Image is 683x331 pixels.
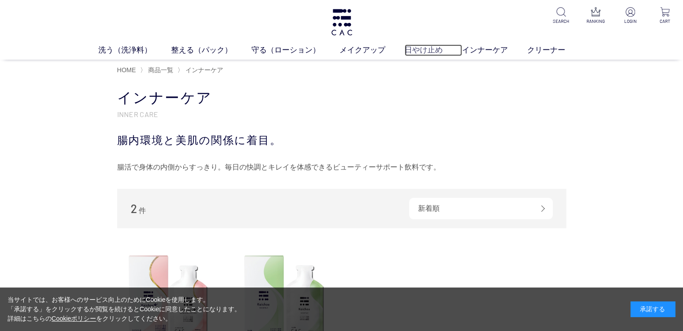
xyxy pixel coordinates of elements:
p: SEARCH [550,18,572,25]
a: 守る（ローション） [251,44,339,56]
span: 件 [139,207,146,214]
a: メイクアップ [339,44,405,56]
p: RANKING [585,18,607,25]
a: RANKING [585,7,607,25]
a: LOGIN [619,7,641,25]
div: 承諾する [630,301,675,317]
li: 〉 [177,66,225,74]
a: 商品一覧 [146,66,173,74]
a: 洗う（洗浄料） [98,44,171,56]
a: インナーケア [184,66,223,74]
div: 腸内環境と美肌の関係に着目。 [117,132,566,148]
img: logo [330,9,353,35]
span: インナーケア [185,66,223,74]
a: Cookieポリシー [52,315,97,322]
p: CART [654,18,676,25]
div: 当サイトでは、お客様へのサービス向上のためにCookieを使用します。 「承諾する」をクリックするか閲覧を続けるとCookieに同意したことになります。 詳細はこちらの をクリックしてください。 [8,295,241,323]
a: SEARCH [550,7,572,25]
p: LOGIN [619,18,641,25]
li: 〉 [140,66,176,74]
a: 整える（パック） [171,44,251,56]
a: HOME [117,66,136,74]
a: 日やけ止め [405,44,462,56]
a: インナーケア [462,44,527,56]
span: 商品一覧 [148,66,173,74]
a: クリーナー [527,44,585,56]
span: 2 [131,201,137,215]
p: INNER CARE [117,109,566,119]
div: 腸活で身体の内側からすっきり。毎日の快調とキレイを体感できるビューティーサポート飲料です。 [117,160,566,174]
h1: インナーケア [117,88,566,108]
a: CART [654,7,676,25]
div: 新着順 [409,198,553,219]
